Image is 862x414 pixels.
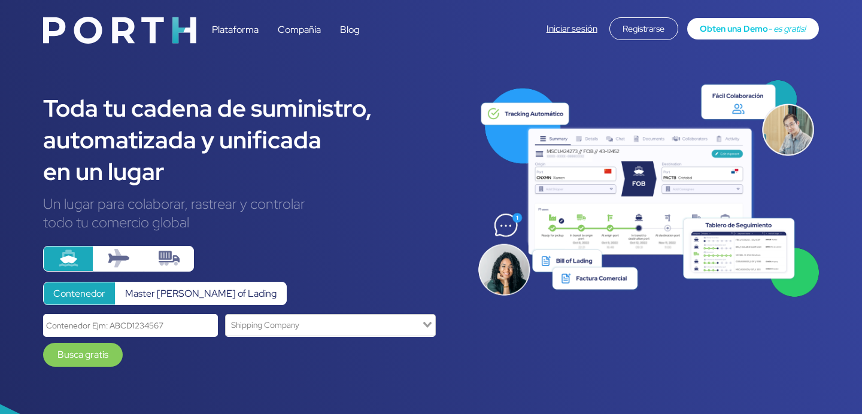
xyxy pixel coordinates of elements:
a: Obten una Demo- es gratis! [687,18,819,39]
a: Compañía [278,23,321,36]
a: Registrarse [609,22,678,35]
div: todo tu comercio global [43,213,459,232]
label: Master [PERSON_NAME] of Lading [115,282,287,305]
div: Registrarse [609,17,678,40]
div: automatizada y unificada [43,124,459,156]
img: plane.svg [108,248,129,269]
input: Search for option [227,317,420,333]
div: Search for option [225,314,436,336]
img: truck-container.svg [159,248,180,269]
img: ship.svg [58,248,79,269]
div: Un lugar para colaborar, rastrear y controlar [43,194,459,213]
a: Busca gratis [43,343,123,367]
a: Blog [340,23,359,36]
span: Obten una Demo [700,23,768,34]
div: Toda tu cadena de suministro, [43,92,459,124]
span: - es gratis! [768,23,806,34]
div: en un lugar [43,156,459,187]
label: Contenedor [43,282,116,305]
a: Plataforma [212,23,259,36]
a: Iniciar sesión [547,23,597,35]
input: Contenedor Ejm: ABCD1234567 [43,314,218,336]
